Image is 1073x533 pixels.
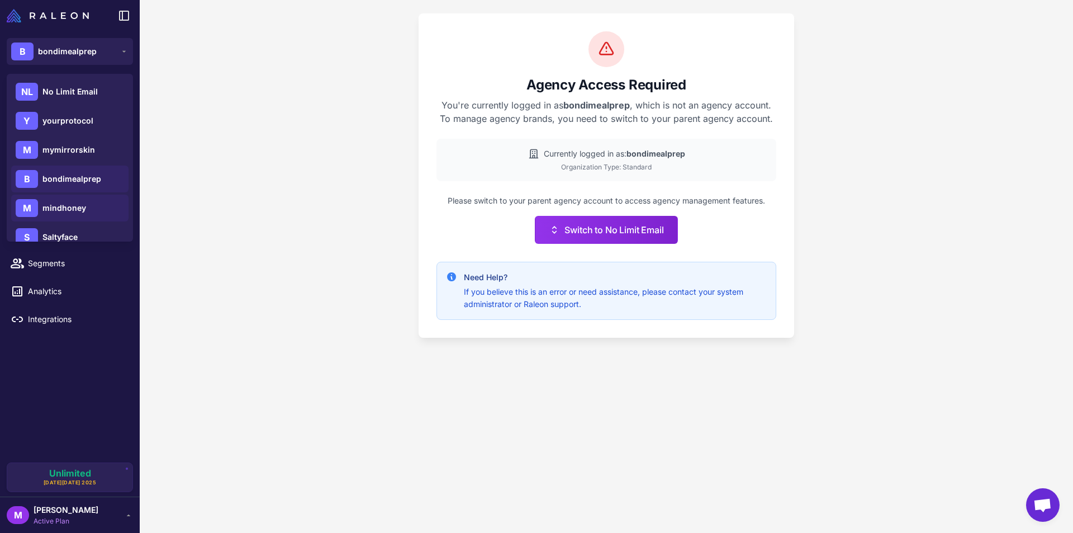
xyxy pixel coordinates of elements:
[436,76,776,94] h2: Agency Access Required
[16,228,38,246] div: S
[626,149,685,158] strong: bondimealprep
[4,280,135,303] a: Analytics
[4,224,135,247] a: Calendar
[464,271,767,284] h4: Need Help?
[4,112,135,135] a: Chats
[4,168,135,191] a: Email Design
[34,516,98,526] span: Active Plan
[38,45,97,58] span: bondimealprep
[7,506,29,524] div: M
[4,252,135,275] a: Segments
[7,9,89,22] img: Raleon Logo
[16,199,38,217] div: M
[4,140,135,163] a: Knowledge
[42,86,98,98] span: No Limit Email
[7,9,93,22] a: Raleon Logo
[49,469,91,478] span: Unlimited
[563,100,630,111] strong: bondimealprep
[16,83,38,101] div: NL
[1026,488,1060,522] div: Open chat
[535,216,677,244] button: Switch to No Limit Email
[42,173,101,185] span: bondimealprep
[34,504,98,516] span: [PERSON_NAME]
[28,257,126,270] span: Segments
[464,286,767,310] p: If you believe this is an error or need assistance, please contact your system administrator or R...
[28,313,126,326] span: Integrations
[4,196,135,219] a: Campaigns
[16,170,38,188] div: B
[44,479,97,487] span: [DATE][DATE] 2025
[4,308,135,331] a: Integrations
[42,231,78,243] span: Saltyface
[28,285,126,298] span: Analytics
[436,195,776,207] p: Please switch to your parent agency account to access agency management features.
[436,98,776,125] p: You're currently logged in as , which is not an agency account. To manage agency brands, you need...
[16,141,38,159] div: M
[7,38,133,65] button: Bbondimealprep
[445,162,767,172] div: Organization Type: Standard
[11,43,34,60] div: B
[16,112,38,130] div: Y
[42,115,93,127] span: yourprotocol
[42,202,86,214] span: mindhoney
[544,148,685,160] span: Currently logged in as:
[42,144,95,156] span: mymirrorskin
